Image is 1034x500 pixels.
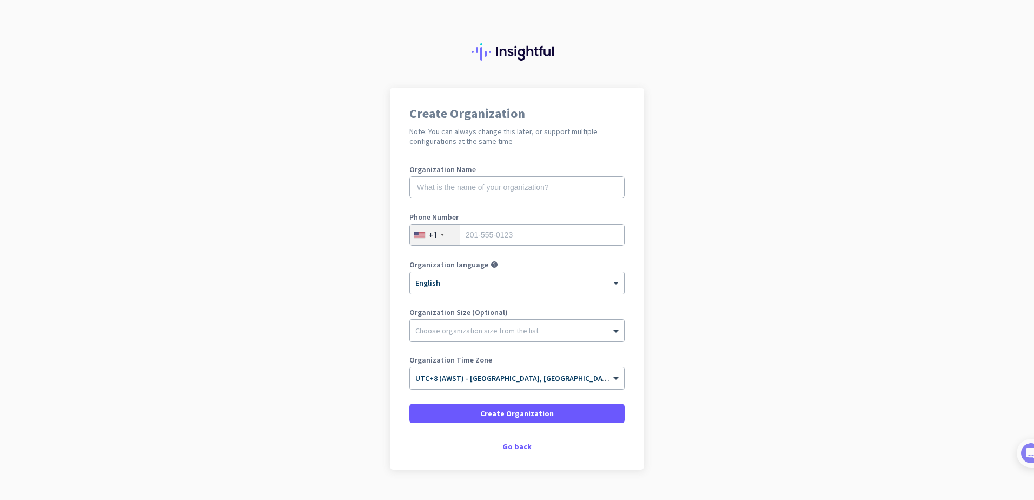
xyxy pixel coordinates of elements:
i: help [491,261,498,268]
div: Go back [409,443,625,450]
label: Organization Size (Optional) [409,308,625,316]
img: Insightful [472,43,562,61]
label: Phone Number [409,213,625,221]
input: 201-555-0123 [409,224,625,246]
label: Organization Time Zone [409,356,625,364]
label: Organization Name [409,166,625,173]
input: What is the name of your organization? [409,176,625,198]
h2: Note: You can always change this later, or support multiple configurations at the same time [409,127,625,146]
span: Create Organization [480,408,554,419]
h1: Create Organization [409,107,625,120]
label: Organization language [409,261,488,268]
button: Create Organization [409,404,625,423]
div: +1 [428,229,438,240]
